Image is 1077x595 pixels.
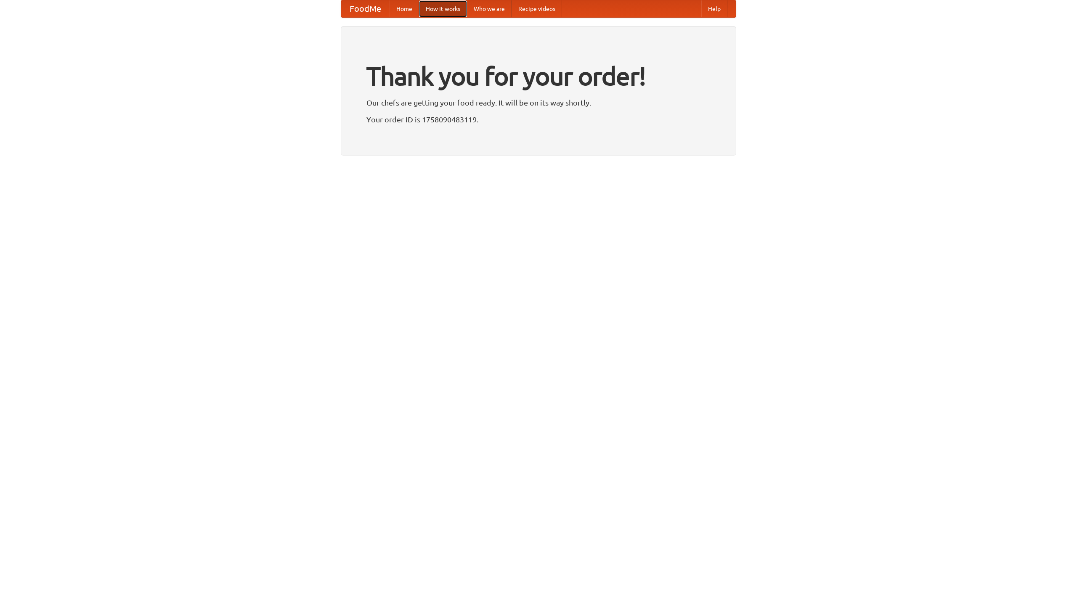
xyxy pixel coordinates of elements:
[341,0,390,17] a: FoodMe
[701,0,727,17] a: Help
[390,0,419,17] a: Home
[366,113,711,126] p: Your order ID is 1758090483119.
[366,56,711,96] h1: Thank you for your order!
[512,0,562,17] a: Recipe videos
[467,0,512,17] a: Who we are
[419,0,467,17] a: How it works
[366,96,711,109] p: Our chefs are getting your food ready. It will be on its way shortly.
